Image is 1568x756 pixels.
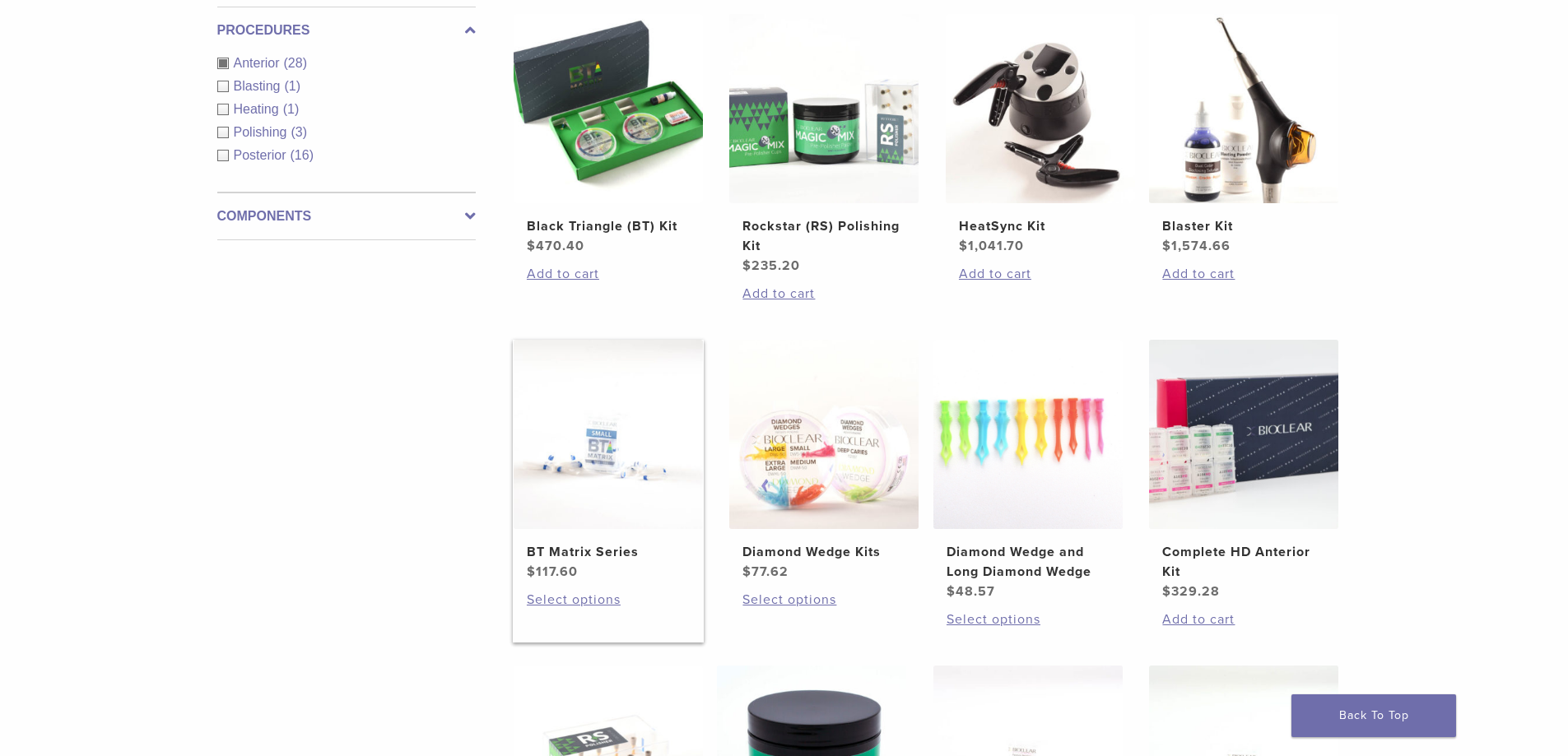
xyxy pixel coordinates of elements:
span: $ [527,238,536,254]
a: Black Triangle (BT) KitBlack Triangle (BT) Kit $470.40 [513,14,705,256]
bdi: 329.28 [1162,583,1220,600]
h2: Diamond Wedge Kits [742,542,905,562]
span: (3) [291,125,307,139]
bdi: 1,041.70 [959,238,1024,254]
a: Select options for “Diamond Wedge Kits” [742,590,905,610]
label: Procedures [217,21,476,40]
img: Diamond Wedge and Long Diamond Wedge [933,340,1123,529]
img: Rockstar (RS) Polishing Kit [729,14,919,203]
span: $ [1162,583,1171,600]
span: Heating [234,102,283,116]
span: $ [742,564,751,580]
img: HeatSync Kit [946,14,1135,203]
label: Components [217,206,476,226]
a: Select options for “Diamond Wedge and Long Diamond Wedge” [947,610,1110,629]
a: Add to cart: “Complete HD Anterior Kit” [1162,610,1325,629]
bdi: 48.57 [947,583,995,600]
span: (16) [291,148,314,162]
h2: HeatSync Kit [959,216,1122,236]
a: Select options for “BT Matrix Series” [527,590,690,610]
a: Add to cart: “Rockstar (RS) Polishing Kit” [742,284,905,304]
span: Anterior [234,56,284,70]
bdi: 235.20 [742,257,800,274]
a: Diamond Wedge and Long Diamond WedgeDiamond Wedge and Long Diamond Wedge $48.57 [933,340,1124,601]
bdi: 117.60 [527,564,578,580]
a: BT Matrix SeriesBT Matrix Series $117.60 [513,340,705,582]
a: Diamond Wedge KitsDiamond Wedge Kits $77.62 [728,340,920,582]
bdi: 470.40 [527,238,584,254]
span: $ [947,583,956,600]
img: Black Triangle (BT) Kit [514,14,703,203]
span: Polishing [234,125,291,139]
a: Back To Top [1291,694,1456,737]
h2: Rockstar (RS) Polishing Kit [742,216,905,256]
bdi: 77.62 [742,564,789,580]
a: Add to cart: “HeatSync Kit” [959,264,1122,284]
a: Complete HD Anterior KitComplete HD Anterior Kit $329.28 [1148,340,1340,601]
img: Complete HD Anterior Kit [1149,340,1338,529]
h2: Black Triangle (BT) Kit [527,216,690,236]
span: $ [1162,238,1171,254]
a: Rockstar (RS) Polishing KitRockstar (RS) Polishing Kit $235.20 [728,14,920,276]
span: Blasting [234,79,285,93]
span: $ [527,564,536,580]
span: Posterior [234,148,291,162]
h2: Blaster Kit [1162,216,1325,236]
a: HeatSync KitHeatSync Kit $1,041.70 [945,14,1137,256]
span: (1) [283,102,300,116]
span: $ [742,257,751,274]
bdi: 1,574.66 [1162,238,1231,254]
img: Diamond Wedge Kits [729,340,919,529]
img: BT Matrix Series [514,340,703,529]
h2: Complete HD Anterior Kit [1162,542,1325,582]
span: (28) [284,56,307,70]
h2: Diamond Wedge and Long Diamond Wedge [947,542,1110,582]
span: (1) [284,79,300,93]
a: Add to cart: “Black Triangle (BT) Kit” [527,264,690,284]
img: Blaster Kit [1149,14,1338,203]
a: Add to cart: “Blaster Kit” [1162,264,1325,284]
h2: BT Matrix Series [527,542,690,562]
span: $ [959,238,968,254]
a: Blaster KitBlaster Kit $1,574.66 [1148,14,1340,256]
